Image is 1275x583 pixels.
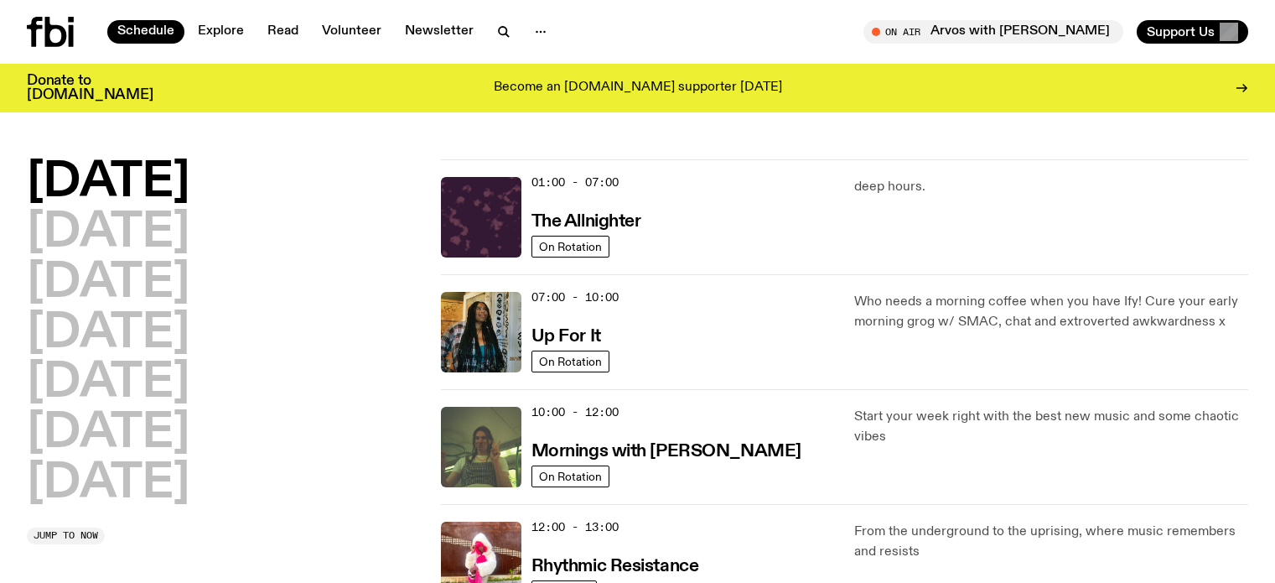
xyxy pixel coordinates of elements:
button: Support Us [1137,20,1248,44]
a: On Rotation [531,466,609,487]
p: Become an [DOMAIN_NAME] supporter [DATE] [494,81,782,96]
span: 12:00 - 13:00 [531,519,619,535]
button: On AirArvos with [PERSON_NAME] [863,20,1123,44]
p: From the underground to the uprising, where music remembers and resists [854,522,1248,562]
a: Explore [188,20,254,44]
a: The Allnighter [531,210,641,231]
span: 07:00 - 10:00 [531,289,619,305]
button: Jump to now [27,528,105,544]
img: Jim Kretschmer in a really cute outfit with cute braids, standing on a train holding up a peace s... [441,407,521,487]
button: [DATE] [27,210,189,257]
p: Who needs a morning coffee when you have Ify! Cure your early morning grog w/ SMAC, chat and extr... [854,292,1248,332]
p: Start your week right with the best new music and some chaotic vibes [854,407,1248,447]
a: Read [257,20,308,44]
span: On Rotation [539,240,602,252]
a: On Rotation [531,236,609,258]
h3: Rhythmic Resistance [531,558,699,575]
a: On Rotation [531,351,609,372]
p: deep hours. [854,177,1248,197]
span: Jump to now [34,531,98,540]
a: Mornings with [PERSON_NAME] [531,440,801,461]
button: [DATE] [27,410,189,457]
h3: Donate to [DOMAIN_NAME] [27,74,153,102]
span: On Rotation [539,355,602,367]
a: Schedule [107,20,184,44]
span: Tune in live [882,25,1115,38]
button: [DATE] [27,310,189,357]
a: Up For It [531,325,601,346]
button: [DATE] [27,260,189,307]
img: Ify - a Brown Skin girl with black braided twists, looking up to the side with her tongue stickin... [441,292,521,372]
span: 10:00 - 12:00 [531,404,619,420]
h3: The Allnighter [531,213,641,231]
button: [DATE] [27,461,189,508]
h3: Mornings with [PERSON_NAME] [531,443,801,461]
button: [DATE] [27,360,189,407]
span: Support Us [1147,24,1215,39]
a: Volunteer [312,20,391,44]
button: [DATE] [27,159,189,206]
a: Newsletter [395,20,484,44]
span: 01:00 - 07:00 [531,174,619,190]
a: Rhythmic Resistance [531,554,699,575]
span: On Rotation [539,470,602,482]
h3: Up For It [531,328,601,346]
